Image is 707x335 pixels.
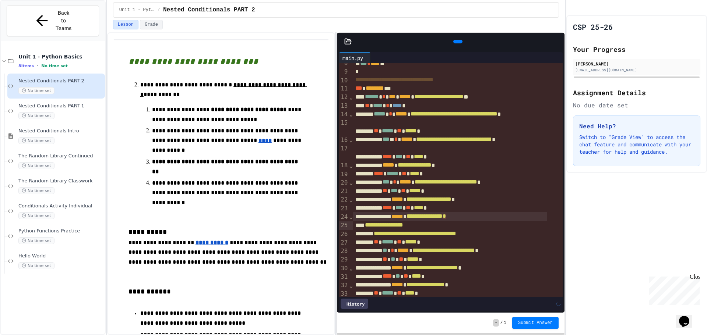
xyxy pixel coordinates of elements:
div: 28 [339,247,349,256]
span: No time set [18,137,54,144]
span: Fold line [349,282,353,289]
span: Nested Conditionals PART 2 [163,6,255,14]
h2: Your Progress [573,44,700,54]
div: 9 [339,68,349,76]
button: Lesson [113,20,138,29]
button: Submit Answer [512,317,559,329]
div: main.py [339,54,367,62]
div: 22 [339,196,349,204]
div: 13 [339,102,349,110]
div: 18 [339,161,349,170]
div: 12 [339,93,349,101]
span: Nested Conditionals Intro [18,128,103,134]
span: Fold line [349,136,353,143]
div: 14 [339,110,349,119]
span: No time set [18,262,54,269]
div: 27 [339,239,349,247]
span: • [37,63,38,69]
span: - [493,319,499,327]
button: Back to Teams [7,5,99,36]
span: Fold line [349,162,353,169]
span: Back to Teams [55,9,72,32]
div: 10 [339,76,349,85]
div: 32 [339,281,349,290]
span: No time set [18,187,54,194]
h3: Need Help? [579,122,694,131]
span: Unit 1 - Python Basics [119,7,155,13]
div: 26 [339,230,349,239]
div: 21 [339,187,349,196]
span: No time set [41,64,68,68]
h2: Assignment Details [573,88,700,98]
span: The Random Library Classwork [18,178,103,184]
div: 25 [339,221,349,230]
div: No due date set [573,101,700,110]
iframe: chat widget [676,306,700,328]
span: Nested Conditionals PART 2 [18,78,103,84]
span: No time set [18,87,54,94]
span: Fold line [349,179,353,186]
div: 23 [339,204,349,213]
div: 20 [339,179,349,187]
div: 29 [339,256,349,264]
div: 15 [339,119,349,136]
div: 16 [339,136,349,145]
div: 33 [339,290,349,298]
div: Chat with us now!Close [3,3,51,47]
iframe: chat widget [646,274,700,305]
span: Submit Answer [518,320,553,326]
div: [PERSON_NAME] [575,60,698,67]
div: 30 [339,264,349,273]
div: History [341,299,368,309]
p: Switch to "Grade View" to access the chat feature and communicate with your teacher for help and ... [579,133,694,156]
div: 31 [339,273,349,281]
span: No time set [18,112,54,119]
span: The Random Library Continued [18,153,103,159]
span: Fold line [349,196,353,203]
span: Fold line [349,111,353,118]
span: Hello World [18,253,103,259]
span: Conditionals Activity Individual [18,203,103,209]
div: 17 [339,145,349,162]
span: / [500,320,503,326]
div: 11 [339,85,349,93]
span: No time set [18,162,54,169]
div: 19 [339,170,349,179]
div: main.py [339,52,371,63]
span: 1 [504,320,506,326]
span: Fold line [349,265,353,272]
span: / [158,7,160,13]
span: Python Functions Practice [18,228,103,234]
span: No time set [18,237,54,244]
span: No time set [18,212,54,219]
span: Unit 1 - Python Basics [18,53,103,60]
span: 8 items [18,64,34,68]
button: Grade [140,20,163,29]
h1: CSP 25-26 [573,22,613,32]
span: Fold line [349,94,353,101]
div: 8 [339,59,349,68]
div: 24 [339,213,349,221]
span: Fold line [349,213,353,220]
div: [EMAIL_ADDRESS][DOMAIN_NAME] [575,67,698,73]
span: Nested Conditionals PART 1 [18,103,103,109]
